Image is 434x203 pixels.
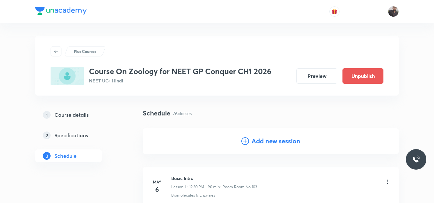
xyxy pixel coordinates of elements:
p: Lesson 1 • 12:30 PM • 90 min [171,184,220,190]
button: Preview [296,68,337,84]
h5: Course details [54,111,89,119]
h6: Basic Intro [171,175,257,182]
img: avatar [332,9,337,14]
p: 3 [43,152,51,160]
p: Biomolecules & Enzymes [171,192,215,198]
p: NEET UG • Hindi [89,77,271,84]
a: 1Course details [35,108,122,121]
img: Vishal Choudhary [388,6,399,17]
img: ttu [412,156,420,163]
h4: Add new session [252,136,300,146]
h4: Schedule [143,108,170,118]
h3: Course On Zoology for NEET GP Conquer CH1 2026 [89,67,271,76]
p: 1 [43,111,51,119]
p: 2 [43,131,51,139]
p: 76 classes [173,110,192,117]
h5: Specifications [54,131,88,139]
img: 0119A1D3-4EB9-4AC6-B57C-A7E7CAEC1111_plus.png [51,67,84,85]
button: avatar [329,6,340,17]
h5: Schedule [54,152,76,160]
a: Company Logo [35,7,87,16]
img: Add [373,128,399,154]
h6: May [151,179,164,185]
a: 2Specifications [35,129,122,142]
p: • Room Room No 103 [220,184,257,190]
img: Company Logo [35,7,87,15]
h4: 6 [151,185,164,194]
button: Unpublish [342,68,383,84]
p: Plus Courses [74,48,96,54]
